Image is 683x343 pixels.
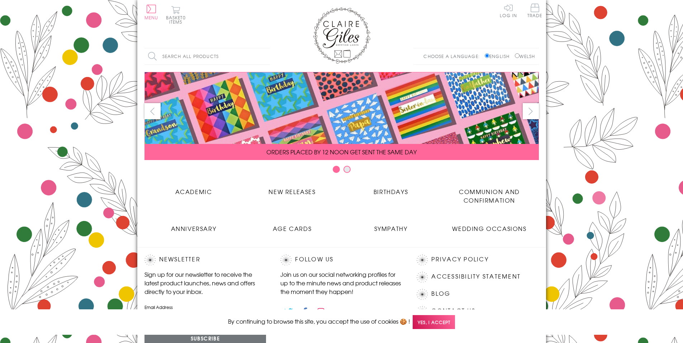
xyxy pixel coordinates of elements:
label: Email Address [144,304,266,310]
p: Choose a language: [423,53,483,59]
a: Privacy Policy [431,255,488,264]
span: Sympathy [374,224,408,233]
a: Communion and Confirmation [440,182,539,204]
span: Age Cards [273,224,312,233]
label: Welsh [515,53,535,59]
a: Blog [431,289,450,299]
a: Contact Us [431,306,475,316]
input: Search all products [144,48,270,64]
a: Log In [500,4,517,18]
p: Join us on our social networking profiles for up to the minute news and product releases the mome... [280,270,402,296]
span: Academic [175,187,212,196]
button: Carousel Page 2 [343,166,351,173]
img: Claire Giles Greetings Cards [313,7,370,64]
a: Trade [527,4,542,19]
button: prev [144,103,161,119]
a: Birthdays [342,182,440,196]
a: Anniversary [144,219,243,233]
button: Basket0 items [166,6,186,24]
span: Yes, I accept [413,315,455,329]
span: Anniversary [171,224,217,233]
input: Welsh [515,53,520,58]
input: English [485,53,489,58]
label: English [485,53,513,59]
a: Accessibility Statement [431,272,521,281]
a: Sympathy [342,219,440,233]
button: Menu [144,5,158,20]
span: New Releases [269,187,316,196]
span: Trade [527,4,542,18]
span: Wedding Occasions [452,224,526,233]
span: Menu [144,14,158,21]
a: Age Cards [243,219,342,233]
input: Search [263,48,270,64]
span: ORDERS PLACED BY 12 NOON GET SENT THE SAME DAY [266,148,417,156]
p: Sign up for our newsletter to receive the latest product launches, news and offers directly to yo... [144,270,266,296]
button: next [523,103,539,119]
button: Carousel Page 1 (Current Slide) [333,166,340,173]
a: Wedding Occasions [440,219,539,233]
a: New Releases [243,182,342,196]
h2: Follow Us [280,255,402,265]
span: Communion and Confirmation [459,187,520,204]
span: Birthdays [374,187,408,196]
h2: Newsletter [144,255,266,265]
a: Academic [144,182,243,196]
div: Carousel Pagination [144,165,539,177]
span: 0 items [169,14,186,25]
